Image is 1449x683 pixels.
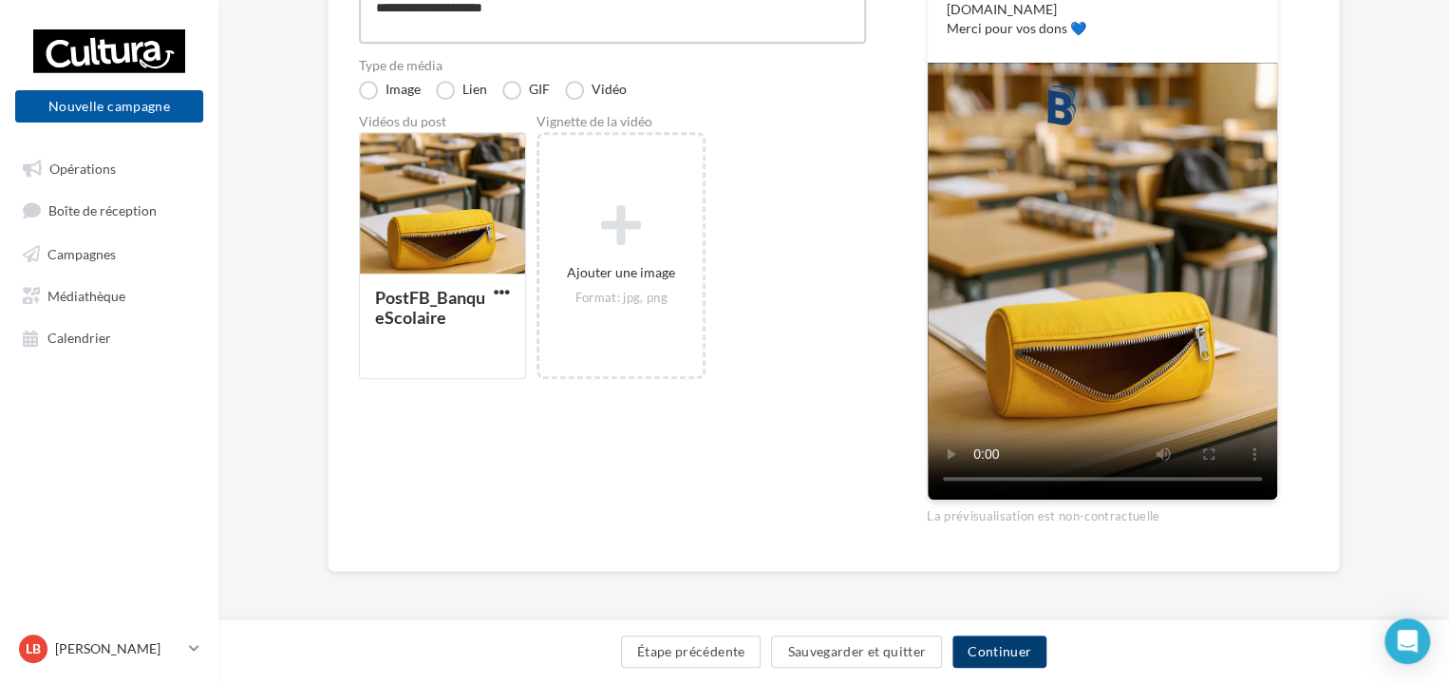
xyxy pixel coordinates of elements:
label: Type de média [359,59,866,72]
span: Médiathèque [47,287,125,303]
label: Vidéo [565,81,627,100]
div: Vignette de la vidéo [536,115,706,128]
button: Étape précédente [621,636,762,668]
button: Continuer [952,636,1046,668]
span: Opérations [49,160,116,176]
div: PostFB_BanqueScolaire [375,287,485,328]
span: Calendrier [47,330,111,346]
a: Campagnes [11,236,207,270]
label: Image [359,81,421,100]
a: Opérations [11,150,207,184]
a: LB [PERSON_NAME] [15,631,203,667]
p: [PERSON_NAME] [55,639,181,658]
span: LB [26,639,41,658]
div: La prévisualisation est non-contractuelle [927,501,1278,525]
a: Boîte de réception [11,192,207,227]
button: Sauvegarder et quitter [771,636,942,668]
button: Nouvelle campagne [15,90,203,123]
label: GIF [502,81,550,100]
span: Boîte de réception [48,202,157,218]
div: Vidéos du post [359,115,526,128]
label: Lien [436,81,487,100]
div: Open Intercom Messenger [1384,618,1430,664]
a: Médiathèque [11,277,207,312]
a: Calendrier [11,319,207,353]
span: Campagnes [47,245,116,261]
